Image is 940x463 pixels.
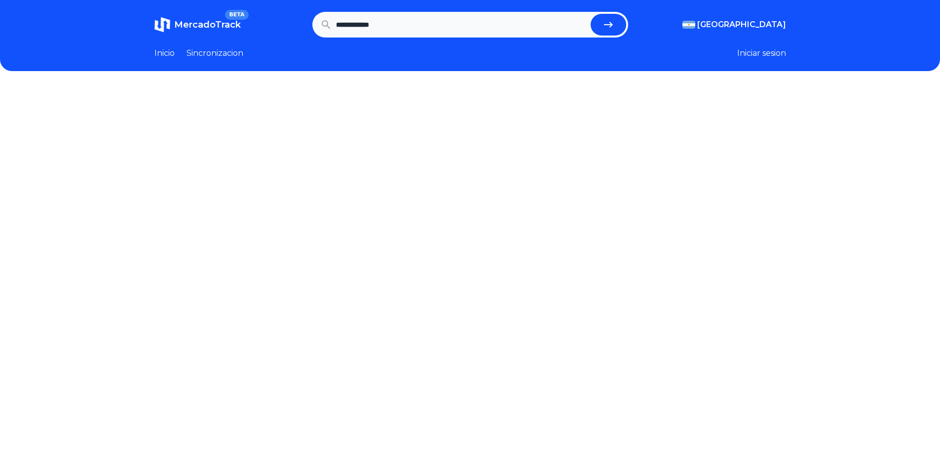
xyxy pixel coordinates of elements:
[154,17,241,33] a: MercadoTrackBETA
[682,19,786,31] button: [GEOGRAPHIC_DATA]
[225,10,248,20] span: BETA
[154,47,175,59] a: Inicio
[154,17,170,33] img: MercadoTrack
[737,47,786,59] button: Iniciar sesion
[697,19,786,31] span: [GEOGRAPHIC_DATA]
[682,21,695,29] img: Argentina
[174,19,241,30] span: MercadoTrack
[187,47,243,59] a: Sincronizacion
